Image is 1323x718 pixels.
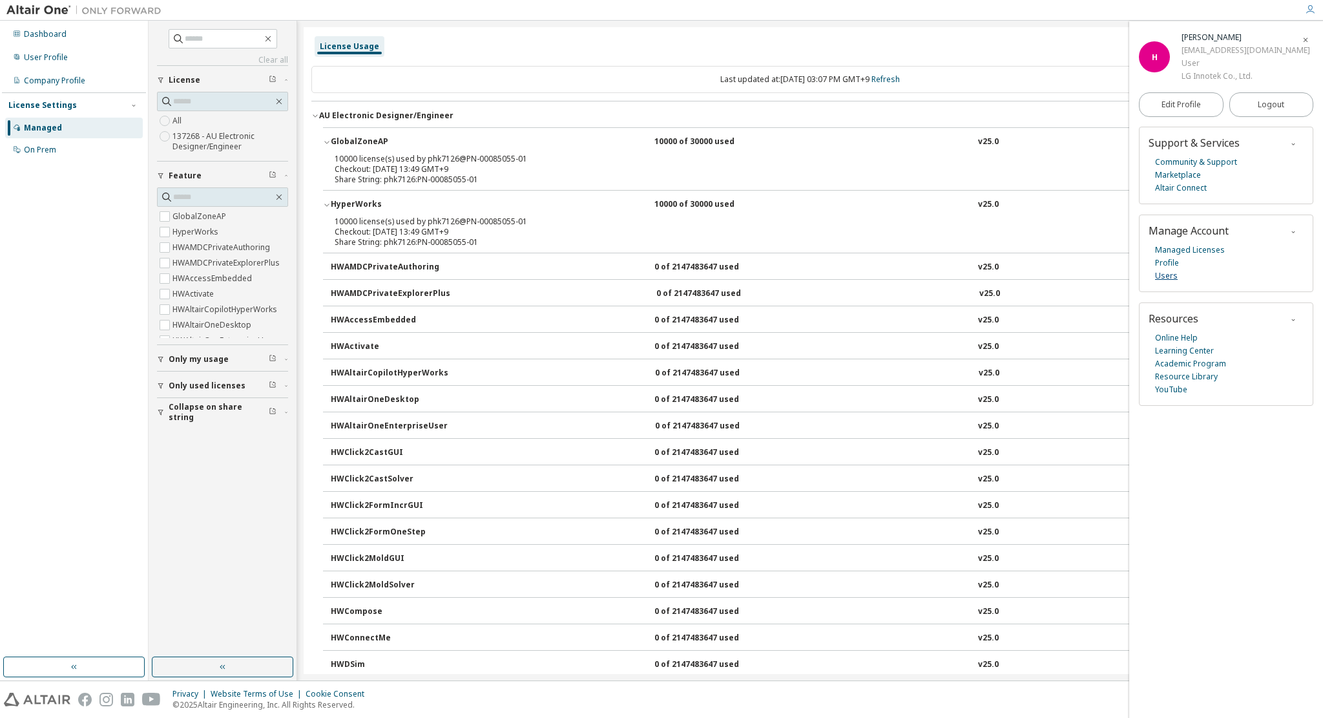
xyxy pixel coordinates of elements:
[654,474,771,485] div: 0 of 2147483647 used
[331,571,1297,600] button: HWClick2MoldSolver0 of 2147483647 usedv25.0Expire date:[DATE]
[172,333,278,348] label: HWAltairOneEnterpriseUser
[978,606,999,618] div: v25.0
[331,315,447,326] div: HWAccessEmbedded
[654,315,771,326] div: 0 of 2147483647 used
[978,341,999,353] div: v25.0
[169,354,229,364] span: Only my usage
[6,4,168,17] img: Altair One
[1155,257,1179,269] a: Profile
[1229,92,1314,117] button: Logout
[1182,31,1310,44] div: Hyungjun Chae
[1155,332,1198,344] a: Online Help
[331,527,447,538] div: HWClick2FormOneStep
[331,651,1297,679] button: HWDSim0 of 2147483647 usedv25.0Expire date:[DATE]
[1155,344,1214,357] a: Learning Center
[306,689,372,699] div: Cookie Consent
[331,421,448,432] div: HWAltairOneEnterpriseUser
[169,171,202,181] span: Feature
[335,174,1255,185] div: Share String: phk7126:PN-00085055-01
[331,341,447,353] div: HWActivate
[978,580,999,591] div: v25.0
[331,598,1297,626] button: HWCompose0 of 2147483647 usedv25.0Expire date:[DATE]
[654,606,771,618] div: 0 of 2147483647 used
[323,191,1297,219] button: HyperWorks10000 of 30000 usedv25.0Expire date:[DATE]
[331,262,447,273] div: HWAMDCPrivateAuthoring
[172,302,280,317] label: HWAltairCopilotHyperWorks
[335,227,1255,237] div: Checkout: [DATE] 13:49 GMT+9
[979,368,999,379] div: v25.0
[979,288,1000,300] div: v25.0
[654,447,771,459] div: 0 of 2147483647 used
[978,136,999,148] div: v25.0
[335,216,1255,227] div: 10000 license(s) used by phk7126@PN-00085055-01
[1155,169,1201,182] a: Marketplace
[1152,52,1158,63] span: H
[172,113,184,129] label: All
[331,518,1297,547] button: HWClick2FormOneStep0 of 2147483647 usedv25.0Expire date:[DATE]
[319,111,453,121] div: AU Electronic Designer/Engineer
[331,659,447,671] div: HWDSim
[331,624,1297,653] button: HWConnectMe0 of 2147483647 usedv25.0Expire date:[DATE]
[978,659,999,671] div: v25.0
[331,253,1297,282] button: HWAMDCPrivateAuthoring0 of 2147483647 usedv25.0Expire date:[DATE]
[654,527,771,538] div: 0 of 2147483647 used
[331,580,447,591] div: HWClick2MoldSolver
[654,341,771,353] div: 0 of 2147483647 used
[172,689,211,699] div: Privacy
[142,693,161,706] img: youtube.svg
[654,199,771,211] div: 10000 of 30000 used
[654,580,771,591] div: 0 of 2147483647 used
[978,447,999,459] div: v25.0
[311,66,1309,93] div: Last updated at: [DATE] 03:07 PM GMT+9
[172,271,255,286] label: HWAccessEmbedded
[1182,57,1310,70] div: User
[24,52,68,63] div: User Profile
[1155,244,1225,257] a: Managed Licenses
[978,500,999,512] div: v25.0
[1149,224,1229,238] span: Manage Account
[1155,182,1207,195] a: Altair Connect
[335,164,1255,174] div: Checkout: [DATE] 13:49 GMT+9
[654,553,771,565] div: 0 of 2147483647 used
[169,381,245,391] span: Only used licenses
[172,286,216,302] label: HWActivate
[331,439,1297,467] button: HWClick2CastGUI0 of 2147483647 usedv25.0Expire date:[DATE]
[331,306,1297,335] button: HWAccessEmbedded0 of 2147483647 usedv25.0Expire date:[DATE]
[4,693,70,706] img: altair_logo.svg
[121,693,134,706] img: linkedin.svg
[24,145,56,155] div: On Prem
[335,154,1255,164] div: 10000 license(s) used by phk7126@PN-00085055-01
[656,288,773,300] div: 0 of 2147483647 used
[335,237,1255,248] div: Share String: phk7126:PN-00085055-01
[1149,136,1240,150] span: Support & Services
[654,659,771,671] div: 0 of 2147483647 used
[978,262,999,273] div: v25.0
[172,240,273,255] label: HWAMDCPrivateAuthoring
[978,553,999,565] div: v25.0
[172,209,229,224] label: GlobalZoneAP
[978,199,999,211] div: v25.0
[269,381,276,391] span: Clear filter
[654,394,771,406] div: 0 of 2147483647 used
[99,693,113,706] img: instagram.svg
[871,74,900,85] a: Refresh
[172,255,282,271] label: HWAMDCPrivateExplorerPlus
[654,262,771,273] div: 0 of 2147483647 used
[157,162,288,190] button: Feature
[157,398,288,427] button: Collapse on share string
[331,545,1297,573] button: HWClick2MoldGUI0 of 2147483647 usedv25.0Expire date:[DATE]
[311,101,1309,130] button: AU Electronic Designer/EngineerLicense ID: 137268
[654,500,771,512] div: 0 of 2147483647 used
[157,372,288,400] button: Only used licenses
[331,553,447,565] div: HWClick2MoldGUI
[269,75,276,85] span: Clear filter
[1258,98,1284,111] span: Logout
[24,76,85,86] div: Company Profile
[978,633,999,644] div: v25.0
[331,386,1297,414] button: HWAltairOneDesktop0 of 2147483647 usedv25.0Expire date:[DATE]
[269,354,276,364] span: Clear filter
[1155,357,1226,370] a: Academic Program
[331,199,447,211] div: HyperWorks
[157,55,288,65] a: Clear all
[331,474,447,485] div: HWClick2CastSolver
